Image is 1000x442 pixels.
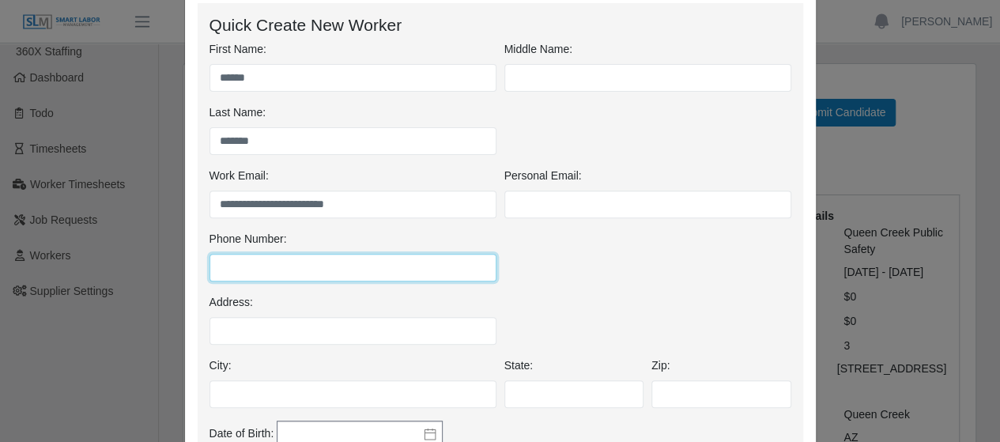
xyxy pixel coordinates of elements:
label: State: [504,357,534,374]
label: Personal Email: [504,168,582,184]
label: Zip: [651,357,670,374]
label: City: [209,357,232,374]
label: Phone Number: [209,231,287,247]
label: Date of Birth: [209,425,274,442]
label: Address: [209,294,253,311]
label: Work Email: [209,168,269,184]
label: Last Name: [209,104,266,121]
label: First Name: [209,41,266,58]
label: Middle Name: [504,41,572,58]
